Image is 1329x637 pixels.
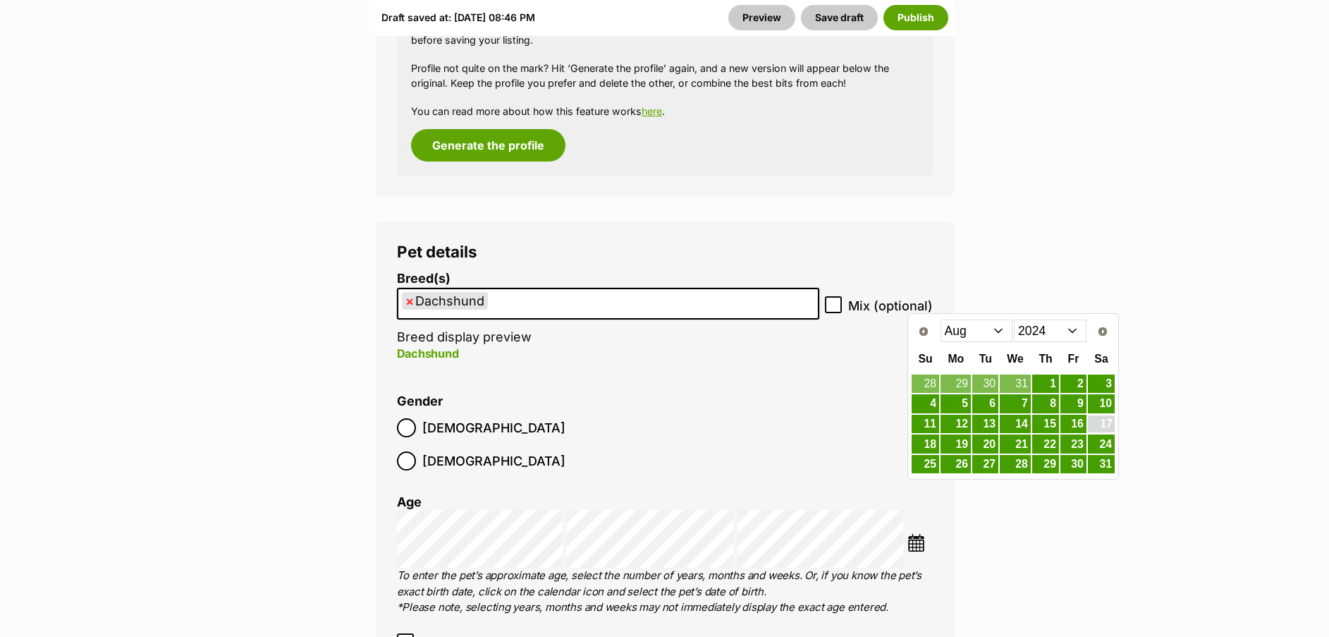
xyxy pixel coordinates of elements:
[1088,375,1115,394] a: 3
[912,415,939,434] a: 11
[422,451,565,471] span: [DEMOGRAPHIC_DATA]
[397,242,477,261] span: Pet details
[728,5,795,30] a: Preview
[411,61,919,91] p: Profile not quite on the mark? Hit ‘Generate the profile’ again, and a new version will appear be...
[397,272,819,377] li: Breed display preview
[397,568,933,616] p: To enter the pet’s approximate age, select the number of years, months and weeks. Or, if you know...
[1097,326,1108,337] span: Next
[941,394,971,413] a: 5
[1060,375,1086,394] a: 2
[848,296,933,315] span: Mix (optional)
[883,5,948,30] button: Publish
[941,375,971,394] a: 29
[972,394,998,413] a: 6
[941,455,971,474] a: 26
[1060,415,1086,434] a: 16
[1032,435,1059,454] a: 22
[1060,394,1086,413] a: 9
[422,418,565,437] span: [DEMOGRAPHIC_DATA]
[907,534,925,552] img: ...
[1039,353,1052,365] span: Thursday
[397,394,443,409] label: Gender
[411,104,919,119] p: You can read more about how this feature works .
[397,272,819,286] label: Breed(s)
[979,353,992,365] span: Tuesday
[1032,394,1059,413] a: 8
[912,394,939,413] a: 4
[1000,435,1031,454] a: 21
[912,375,939,394] a: 28
[801,5,878,30] button: Save draft
[1007,353,1023,365] span: Wednesday
[1000,375,1031,394] a: 31
[941,415,971,434] a: 12
[1088,394,1115,413] a: 10
[941,435,971,454] a: 19
[397,345,819,362] p: Dachshund
[918,326,929,337] span: Prev
[642,105,662,117] a: here
[1000,394,1031,413] a: 7
[1091,320,1114,343] a: Next
[972,375,998,394] a: 30
[1094,353,1108,365] span: Saturday
[912,455,939,474] a: 25
[972,415,998,434] a: 13
[912,320,935,343] a: Prev
[1068,353,1079,365] span: Friday
[381,5,535,30] div: Draft saved at: [DATE] 08:46 PM
[972,435,998,454] a: 20
[1000,455,1031,474] a: 28
[397,495,422,509] label: Age
[919,353,933,365] span: Sunday
[1088,415,1115,433] a: 17
[948,353,964,365] span: Monday
[405,292,414,310] span: ×
[1088,435,1115,454] a: 24
[1060,455,1086,474] a: 30
[411,129,565,162] button: Generate the profile
[1032,415,1059,434] a: 15
[1000,415,1031,434] a: 14
[912,435,939,454] a: 18
[1088,455,1115,474] a: 31
[1032,455,1059,474] a: 29
[402,292,488,310] li: Dachshund
[1060,435,1086,454] a: 23
[1032,375,1059,394] a: 1
[972,455,998,474] a: 27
